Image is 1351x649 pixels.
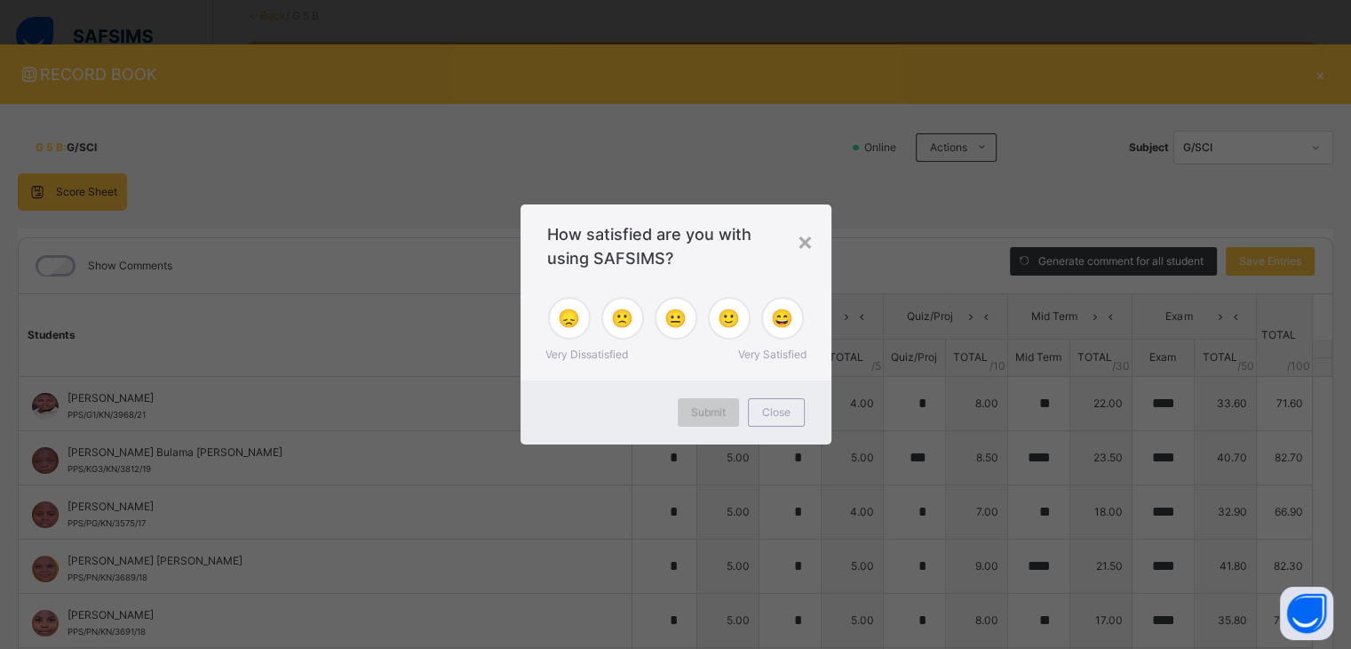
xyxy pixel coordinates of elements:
span: 😞 [558,305,580,332]
span: Very Dissatisfied [545,347,628,363]
button: Open asap [1280,587,1333,640]
span: 🙂 [718,305,740,332]
span: 😄 [771,305,793,332]
span: 😐 [664,305,687,332]
span: How satisfied are you with using SAFSIMS? [547,222,805,270]
span: Very Satisfied [738,347,807,363]
span: 🙁 [611,305,633,332]
div: × [797,222,814,260]
span: Close [762,405,791,421]
span: Submit [691,405,726,421]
